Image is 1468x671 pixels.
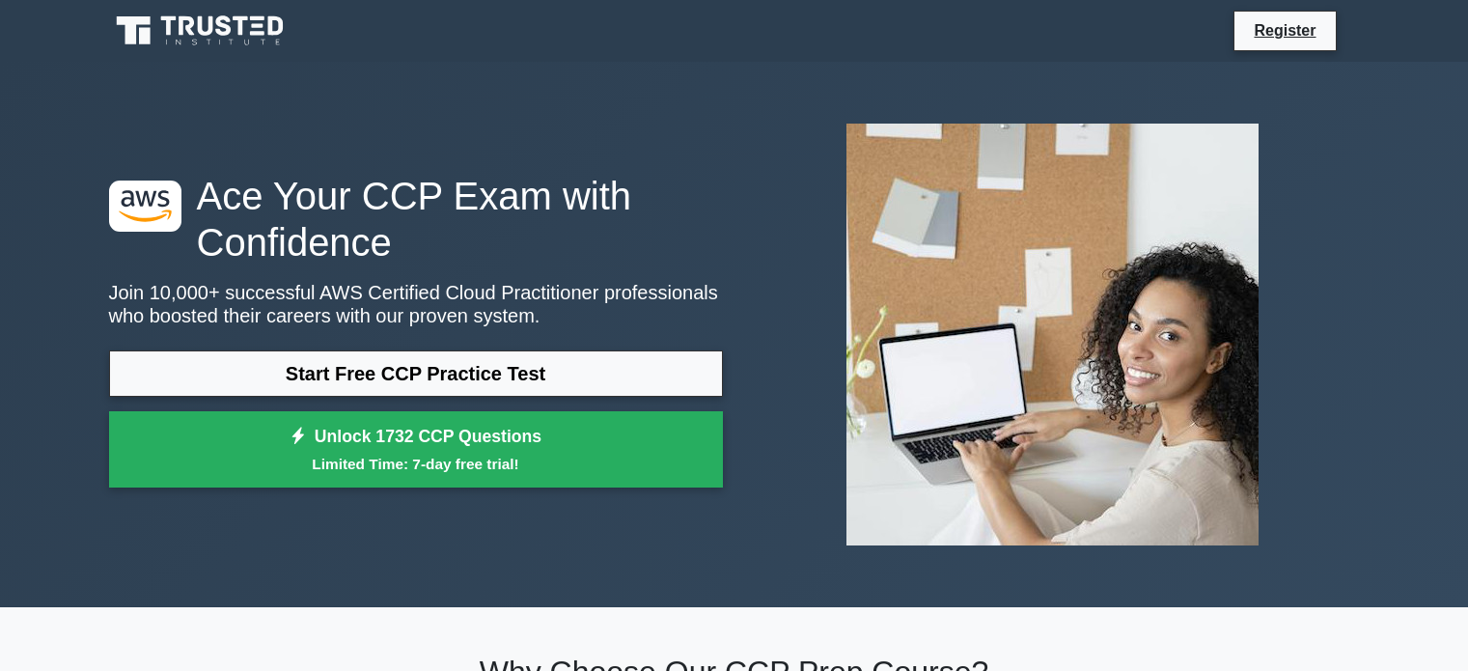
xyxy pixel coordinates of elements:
[133,453,699,475] small: Limited Time: 7-day free trial!
[109,350,723,397] a: Start Free CCP Practice Test
[109,173,723,266] h1: Ace Your CCP Exam with Confidence
[1242,18,1327,42] a: Register
[109,281,723,327] p: Join 10,000+ successful AWS Certified Cloud Practitioner professionals who boosted their careers ...
[109,411,723,489] a: Unlock 1732 CCP QuestionsLimited Time: 7-day free trial!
